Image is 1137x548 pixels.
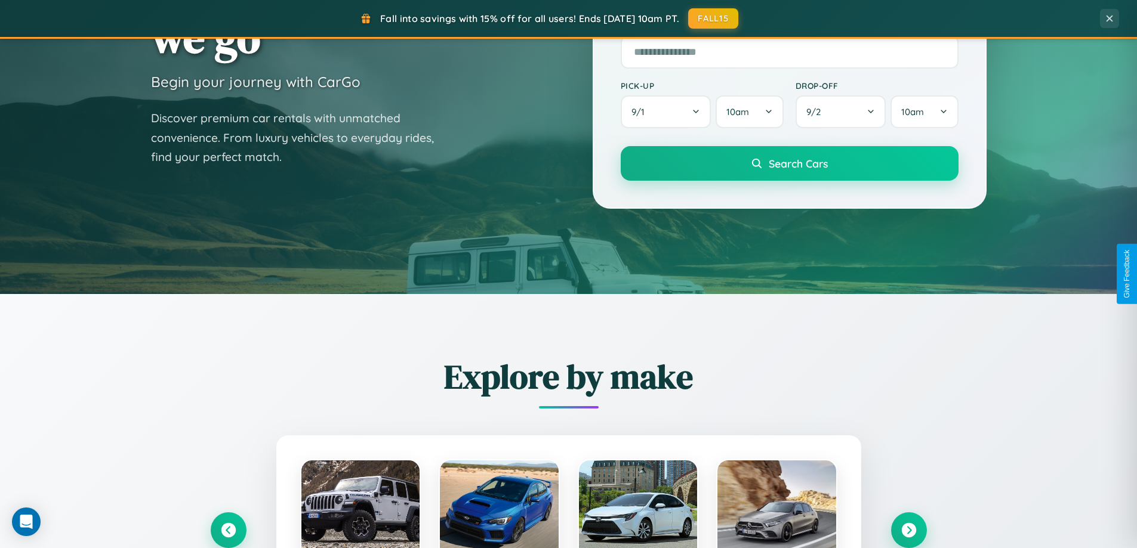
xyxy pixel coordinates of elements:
[796,95,886,128] button: 9/2
[211,354,927,400] h2: Explore by make
[631,106,651,117] span: 9 / 1
[806,106,827,117] span: 9 / 2
[769,157,828,170] span: Search Cars
[621,95,711,128] button: 9/1
[891,95,958,128] button: 10am
[716,95,783,128] button: 10am
[688,8,738,29] button: FALL15
[796,81,959,91] label: Drop-off
[726,106,749,117] span: 10am
[621,81,784,91] label: Pick-up
[901,106,924,117] span: 10am
[380,13,679,24] span: Fall into savings with 15% off for all users! Ends [DATE] 10am PT.
[12,507,41,536] div: Open Intercom Messenger
[621,146,959,181] button: Search Cars
[151,109,449,167] p: Discover premium car rentals with unmatched convenience. From luxury vehicles to everyday rides, ...
[151,73,360,91] h3: Begin your journey with CarGo
[1123,250,1131,298] div: Give Feedback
